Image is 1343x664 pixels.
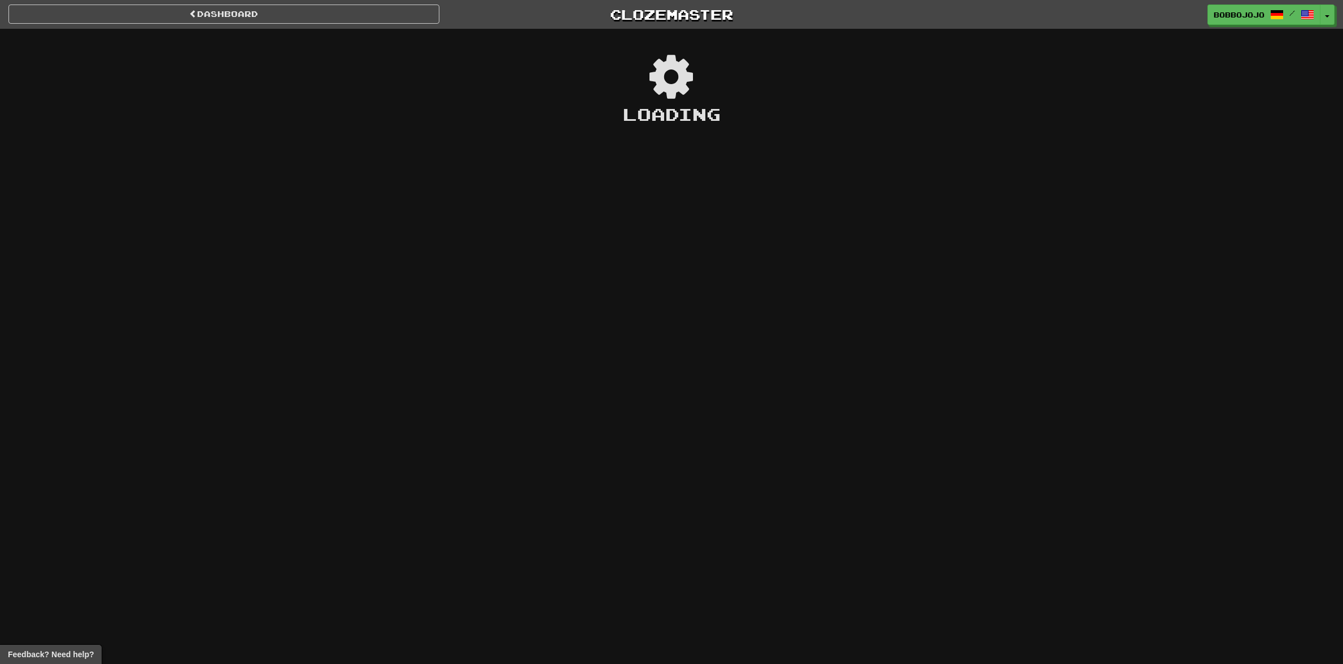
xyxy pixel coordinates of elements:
[8,649,94,660] span: Open feedback widget
[1207,5,1320,25] a: bobbojojo /
[8,5,439,24] a: Dashboard
[1214,10,1264,20] span: bobbojojo
[1289,9,1295,17] span: /
[456,5,887,24] a: Clozemaster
